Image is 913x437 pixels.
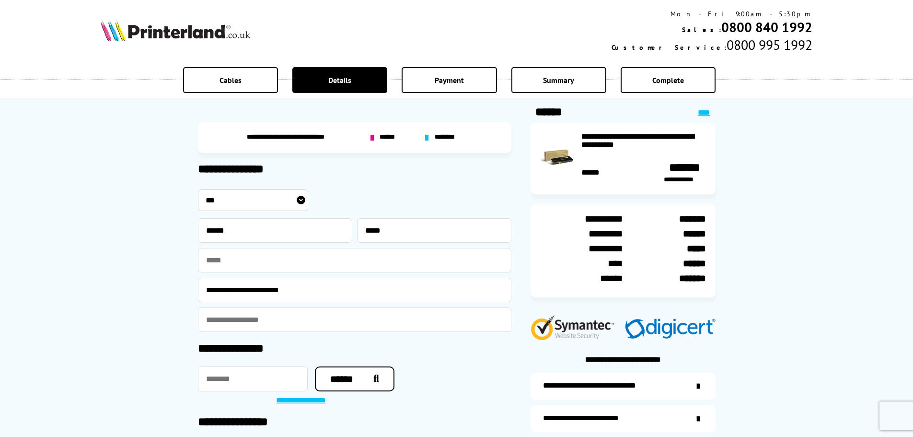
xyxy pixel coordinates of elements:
img: Printerland Logo [101,20,250,41]
div: Mon - Fri 9:00am - 5:30pm [612,10,812,18]
a: 0800 840 1992 [721,18,812,36]
span: Cables [220,75,242,85]
span: Payment [435,75,464,85]
a: items-arrive [531,405,716,432]
span: Complete [652,75,684,85]
span: Summary [543,75,574,85]
span: Details [328,75,351,85]
span: Sales: [682,25,721,34]
span: Customer Service: [612,43,727,52]
a: additional-ink [531,373,716,400]
span: 0800 995 1992 [727,36,812,54]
